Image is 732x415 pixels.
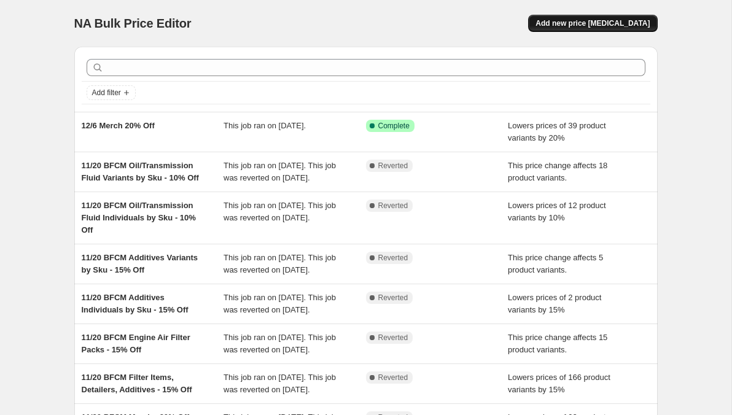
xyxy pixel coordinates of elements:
span: This job ran on [DATE]. This job was reverted on [DATE]. [224,201,336,222]
span: NA Bulk Price Editor [74,17,192,30]
span: This job ran on [DATE]. This job was reverted on [DATE]. [224,161,336,182]
span: Add new price [MEDICAL_DATA] [535,18,650,28]
span: Lowers prices of 166 product variants by 15% [508,373,610,394]
span: Lowers prices of 12 product variants by 10% [508,201,606,222]
span: This price change affects 18 product variants. [508,161,607,182]
span: 11/20 BFCM Oil/Transmission Fluid Variants by Sku - 10% Off [82,161,199,182]
span: Complete [378,121,410,131]
span: Reverted [378,333,408,343]
span: 11/20 BFCM Additives Variants by Sku - 15% Off [82,253,198,274]
span: 11/20 BFCM Filter Items, Detailers, Additives - 15% Off [82,373,192,394]
button: Add new price [MEDICAL_DATA] [528,15,657,32]
span: This job ran on [DATE]. This job was reverted on [DATE]. [224,373,336,394]
span: This job ran on [DATE]. [224,121,306,130]
span: 11/20 BFCM Additives Individuals by Sku - 15% Off [82,293,189,314]
span: Reverted [378,373,408,382]
span: 12/6 Merch 20% Off [82,121,155,130]
span: 11/20 BFCM Engine Air Filter Packs - 15% Off [82,333,190,354]
span: This job ran on [DATE]. This job was reverted on [DATE]. [224,293,336,314]
span: Reverted [378,201,408,211]
span: Add filter [92,88,121,98]
span: This price change affects 5 product variants. [508,253,603,274]
span: This price change affects 15 product variants. [508,333,607,354]
button: Add filter [87,85,136,100]
span: Lowers prices of 2 product variants by 15% [508,293,601,314]
span: 11/20 BFCM Oil/Transmission Fluid Individuals by Sku - 10% Off [82,201,196,235]
span: Reverted [378,293,408,303]
span: This job ran on [DATE]. This job was reverted on [DATE]. [224,333,336,354]
span: Reverted [378,161,408,171]
span: Lowers prices of 39 product variants by 20% [508,121,606,142]
span: Reverted [378,253,408,263]
span: This job ran on [DATE]. This job was reverted on [DATE]. [224,253,336,274]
